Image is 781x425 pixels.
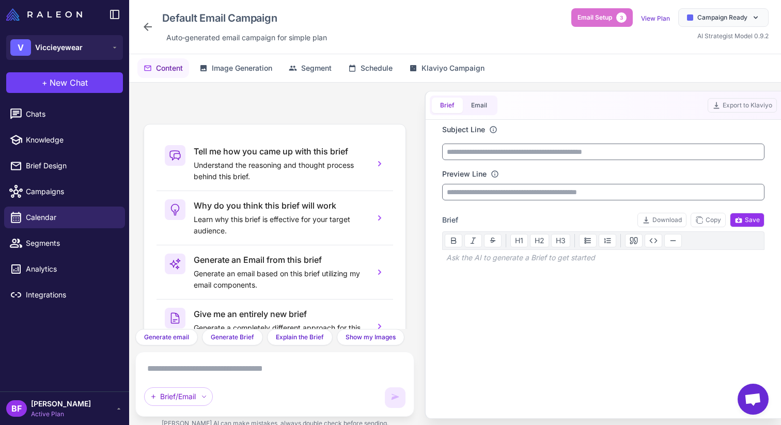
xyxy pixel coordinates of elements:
[194,254,366,266] h3: Generate an Email from this brief
[194,268,366,291] p: Generate an email based on this brief utilizing my email components.
[4,181,125,202] a: Campaigns
[697,32,769,40] span: AI Strategist Model 0.9.2
[50,76,88,89] span: New Chat
[26,289,117,301] span: Integrations
[697,13,747,22] span: Campaign Ready
[26,108,117,120] span: Chats
[301,62,332,74] span: Segment
[194,214,366,237] p: Learn why this brief is effective for your target audience.
[708,98,777,113] button: Export to Klaviyo
[738,384,769,415] div: Open chat
[616,12,627,23] span: 3
[194,308,366,320] h3: Give me an entirely new brief
[510,234,528,247] button: H1
[4,103,125,125] a: Chats
[144,387,213,406] div: Brief/Email
[137,58,189,78] button: Content
[6,400,27,417] div: BF
[26,263,117,275] span: Analytics
[135,329,198,345] button: Generate email
[35,42,83,53] span: Viccieyewear
[735,215,760,225] span: Save
[442,250,764,265] div: Ask the AI to generate a Brief to get started
[144,333,189,342] span: Generate email
[463,98,495,113] button: Email
[530,234,549,247] button: H2
[403,58,491,78] button: Klaviyo Campaign
[4,129,125,151] a: Knowledge
[26,134,117,146] span: Knowledge
[202,329,263,345] button: Generate Brief
[156,62,183,74] span: Content
[212,62,272,74] span: Image Generation
[194,160,366,182] p: Understand the reasoning and thought process behind this brief.
[10,39,31,56] div: V
[442,124,485,135] label: Subject Line
[4,155,125,177] a: Brief Design
[26,186,117,197] span: Campaigns
[637,213,686,227] button: Download
[730,213,764,227] button: Save
[31,410,91,419] span: Active Plan
[6,72,123,93] button: +New Chat
[194,145,366,158] h3: Tell me how you came up with this brief
[276,333,324,342] span: Explain the Brief
[4,232,125,254] a: Segments
[442,168,487,180] label: Preview Line
[211,333,254,342] span: Generate Brief
[26,212,117,223] span: Calendar
[571,8,633,27] button: Email Setup3
[6,35,123,60] button: VViccieyewear
[346,333,396,342] span: Show my Images
[691,213,726,227] button: Copy
[4,284,125,306] a: Integrations
[42,76,48,89] span: +
[421,62,485,74] span: Klaviyo Campaign
[4,258,125,280] a: Analytics
[4,207,125,228] a: Calendar
[158,8,331,28] div: Click to edit campaign name
[26,160,117,171] span: Brief Design
[194,199,366,212] h3: Why do you think this brief will work
[577,13,612,22] span: Email Setup
[193,58,278,78] button: Image Generation
[337,329,404,345] button: Show my Images
[442,214,458,226] span: Brief
[342,58,399,78] button: Schedule
[26,238,117,249] span: Segments
[551,234,570,247] button: H3
[166,32,327,43] span: Auto‑generated email campaign for simple plan
[695,215,721,225] span: Copy
[641,14,670,22] a: View Plan
[162,30,331,45] div: Click to edit description
[432,98,463,113] button: Brief
[267,329,333,345] button: Explain the Brief
[6,8,86,21] a: Raleon Logo
[6,8,82,21] img: Raleon Logo
[194,322,366,345] p: Generate a completely different approach for this campaign.
[283,58,338,78] button: Segment
[31,398,91,410] span: [PERSON_NAME]
[361,62,393,74] span: Schedule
